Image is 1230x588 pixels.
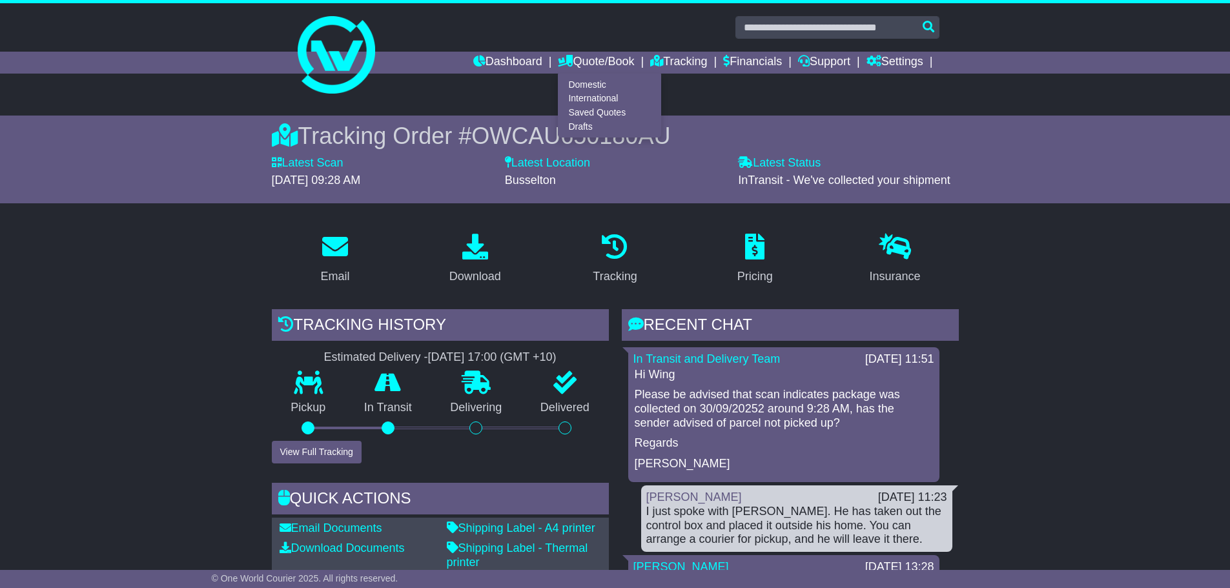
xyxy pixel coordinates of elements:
span: © One World Courier 2025. All rights reserved. [212,573,398,583]
label: Latest Location [505,156,590,170]
a: Pricing [729,229,781,290]
div: [DATE] 11:51 [865,352,934,367]
div: [DATE] 17:00 (GMT +10) [428,350,557,365]
a: Download [441,229,509,290]
a: International [559,92,661,106]
a: [PERSON_NAME] [646,491,742,503]
a: Domestic [559,77,661,92]
div: Tracking [593,268,637,285]
div: I just spoke with [PERSON_NAME]. He has taken out the control box and placed it outside his home.... [646,505,947,547]
a: Insurance [861,229,929,290]
div: [DATE] 11:23 [878,491,947,505]
div: Quick Actions [272,483,609,518]
a: Download Documents [280,542,405,554]
p: Regards [635,436,933,451]
a: Tracking [650,52,707,74]
div: [DATE] 13:28 [865,560,934,574]
p: Delivered [521,401,609,415]
div: RECENT CHAT [622,309,959,344]
a: [PERSON_NAME] [633,560,729,573]
p: Pickup [272,401,345,415]
p: Delivering [431,401,522,415]
p: In Transit [345,401,431,415]
a: Email [312,229,358,290]
div: Tracking Order # [272,122,959,150]
a: Quote/Book [558,52,634,74]
a: Support [798,52,850,74]
div: Quote/Book [558,74,661,137]
span: OWCAU650180AU [471,123,670,149]
p: Hi Wing [635,368,933,382]
span: [DATE] 09:28 AM [272,174,361,187]
span: InTransit - We've collected your shipment [738,174,950,187]
a: Saved Quotes [559,106,661,120]
button: View Full Tracking [272,441,362,463]
label: Latest Status [738,156,821,170]
a: Shipping Label - A4 printer [447,522,595,534]
a: Financials [723,52,782,74]
a: Email Documents [280,522,382,534]
span: Busselton [505,174,556,187]
a: Dashboard [473,52,542,74]
div: Estimated Delivery - [272,350,609,365]
div: Email [320,268,349,285]
a: Drafts [559,119,661,134]
div: Insurance [870,268,921,285]
a: Tracking [584,229,645,290]
a: Shipping Label - Thermal printer [447,542,588,569]
a: Settings [866,52,923,74]
div: Pricing [737,268,773,285]
p: [PERSON_NAME] [635,457,933,471]
label: Latest Scan [272,156,343,170]
p: Please be advised that scan indicates package was collected on 30/09/20252 around 9:28 AM, has th... [635,388,933,430]
div: Download [449,268,501,285]
div: Tracking history [272,309,609,344]
a: In Transit and Delivery Team [633,352,781,365]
